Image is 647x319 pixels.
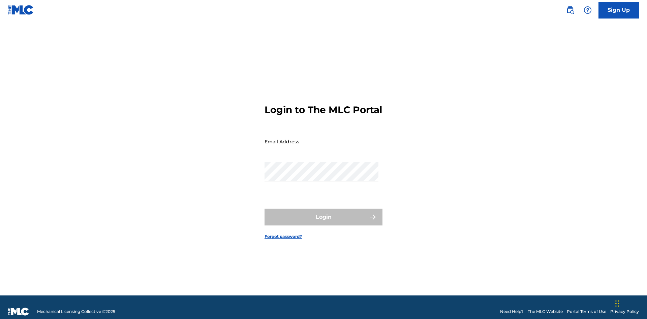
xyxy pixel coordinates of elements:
img: MLC Logo [8,5,34,15]
img: search [566,6,574,14]
a: Portal Terms of Use [567,309,606,315]
div: Help [581,3,594,17]
iframe: Chat Widget [613,287,647,319]
a: The MLC Website [528,309,563,315]
span: Mechanical Licensing Collective © 2025 [37,309,115,315]
a: Need Help? [500,309,524,315]
h3: Login to The MLC Portal [265,104,382,116]
a: Forgot password? [265,234,302,240]
img: logo [8,308,29,316]
a: Sign Up [598,2,639,19]
div: Drag [615,293,619,314]
a: Privacy Policy [610,309,639,315]
a: Public Search [563,3,577,17]
img: help [584,6,592,14]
